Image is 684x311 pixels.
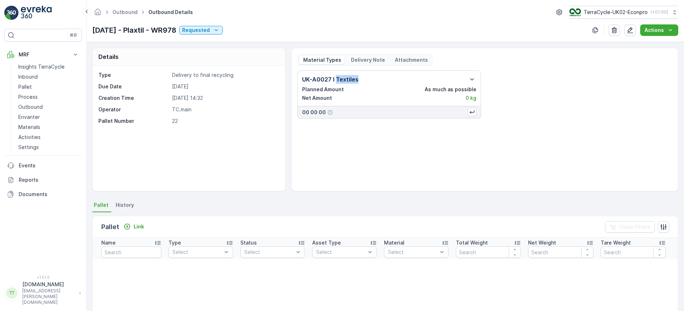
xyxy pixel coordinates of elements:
[15,132,82,142] a: Activities
[101,246,161,258] input: Search
[15,92,82,102] a: Process
[98,117,169,125] p: Pallet Number
[18,93,38,101] p: Process
[15,82,82,92] a: Pallet
[644,27,664,34] p: Actions
[98,83,169,90] p: Due Date
[116,201,134,209] span: History
[172,71,278,79] p: Delivery to final recycling
[19,191,79,198] p: Documents
[15,102,82,112] a: Outbound
[101,239,116,246] p: Name
[4,158,82,173] a: Events
[18,124,40,131] p: Materials
[112,9,138,15] a: Outbound
[302,109,326,116] p: 00 00 00
[15,142,82,152] a: Settings
[172,117,278,125] p: 22
[302,94,332,102] p: Net Amount
[19,162,79,169] p: Events
[619,223,651,231] p: Clear Filters
[316,249,366,256] p: Select
[4,187,82,201] a: Documents
[18,73,38,80] p: Inbound
[15,62,82,72] a: Insights TerraCycle
[350,56,385,64] p: Delivery Note
[22,288,75,305] p: [EMAIL_ADDRESS][PERSON_NAME][DOMAIN_NAME]
[6,287,18,299] div: TT
[244,249,294,256] p: Select
[121,222,147,231] button: Link
[569,8,581,16] img: terracycle_logo_wKaHoWT.png
[15,112,82,122] a: Envanter
[98,71,169,79] p: Type
[172,94,278,102] p: [DATE] 14:32
[456,246,521,258] input: Search
[98,106,169,113] p: Operator
[18,103,43,111] p: Outbound
[18,134,41,141] p: Activities
[22,281,75,288] p: [DOMAIN_NAME]
[172,249,222,256] p: Select
[15,72,82,82] a: Inbound
[569,6,678,19] button: TerraCycle-UK02-Econpro(+01:00)
[172,83,278,90] p: [DATE]
[528,246,593,258] input: Search
[18,83,32,90] p: Pallet
[388,249,438,256] p: Select
[98,52,119,61] p: Details
[182,27,210,34] p: Requested
[92,25,176,36] p: [DATE] - Plaxtil - WR978
[70,32,77,38] p: ⌘B
[172,106,278,113] p: TC.main
[134,223,144,230] p: Link
[466,94,476,102] p: 0 kg
[601,239,631,246] p: Tare Weight
[327,110,333,115] div: Help Tooltip Icon
[302,56,341,64] p: Material Types
[4,173,82,187] a: Reports
[302,86,344,93] p: Planned Amount
[4,6,19,20] img: logo
[18,63,65,70] p: Insights TerraCycle
[94,201,108,209] span: Pallet
[101,222,119,232] p: Pallet
[19,51,68,58] p: MRF
[18,113,40,121] p: Envanter
[312,239,341,246] p: Asset Type
[394,56,428,64] p: Attachments
[19,176,79,184] p: Reports
[528,239,556,246] p: Net Weight
[605,221,655,233] button: Clear Filters
[384,239,405,246] p: Material
[4,281,82,305] button: TT[DOMAIN_NAME][EMAIL_ADDRESS][PERSON_NAME][DOMAIN_NAME]
[21,6,52,20] img: logo_light-DOdMpM7g.png
[98,94,169,102] p: Creation Time
[651,9,668,15] p: ( +01:00 )
[425,86,476,93] p: As much as possible
[601,246,666,258] input: Search
[94,11,102,17] a: Homepage
[4,47,82,62] button: MRF
[640,24,678,36] button: Actions
[168,239,181,246] p: Type
[179,26,223,34] button: Requested
[15,122,82,132] a: Materials
[4,275,82,279] span: v 1.51.0
[456,239,488,246] p: Total Weight
[18,144,39,151] p: Settings
[147,9,194,16] span: Outbound Details
[240,239,257,246] p: Status
[302,75,359,84] p: UK-A0027 I Textiles
[584,9,648,16] p: TerraCycle-UK02-Econpro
